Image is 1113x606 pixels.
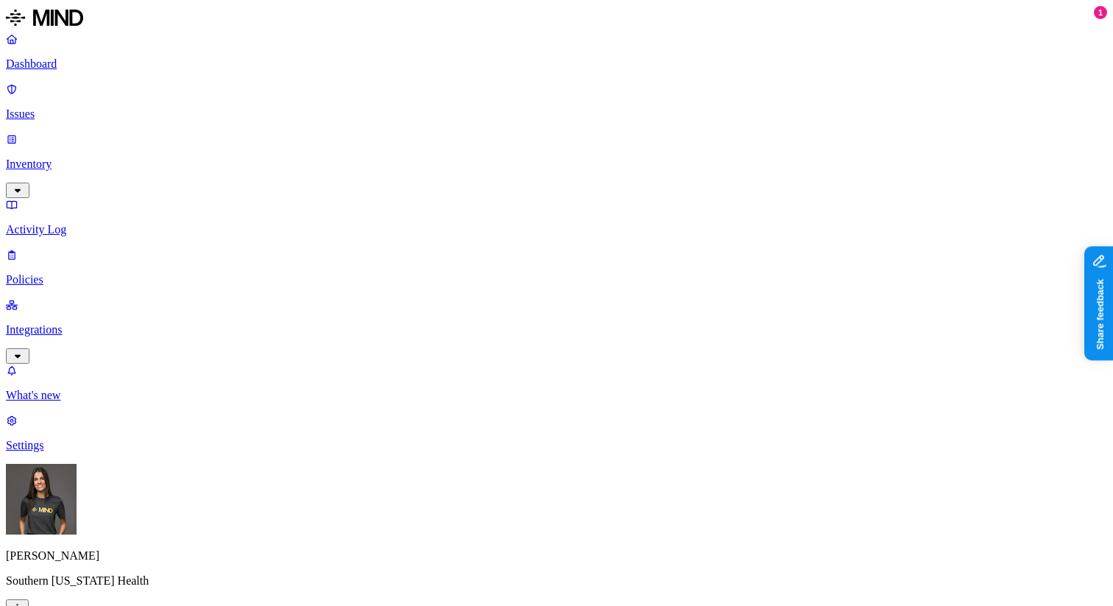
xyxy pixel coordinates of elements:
p: Integrations [6,323,1107,337]
img: MIND [6,6,83,29]
p: Dashboard [6,57,1107,71]
a: What's new [6,364,1107,402]
a: Inventory [6,133,1107,196]
p: Settings [6,439,1107,452]
a: Policies [6,248,1107,286]
p: Policies [6,273,1107,286]
div: 1 [1094,6,1107,19]
p: What's new [6,389,1107,402]
a: Integrations [6,298,1107,362]
a: Issues [6,82,1107,121]
a: Dashboard [6,32,1107,71]
a: MIND [6,6,1107,32]
img: Gal Cohen [6,464,77,535]
a: Activity Log [6,198,1107,236]
p: Southern [US_STATE] Health [6,574,1107,588]
p: Activity Log [6,223,1107,236]
p: Issues [6,108,1107,121]
p: Inventory [6,158,1107,171]
a: Settings [6,414,1107,452]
